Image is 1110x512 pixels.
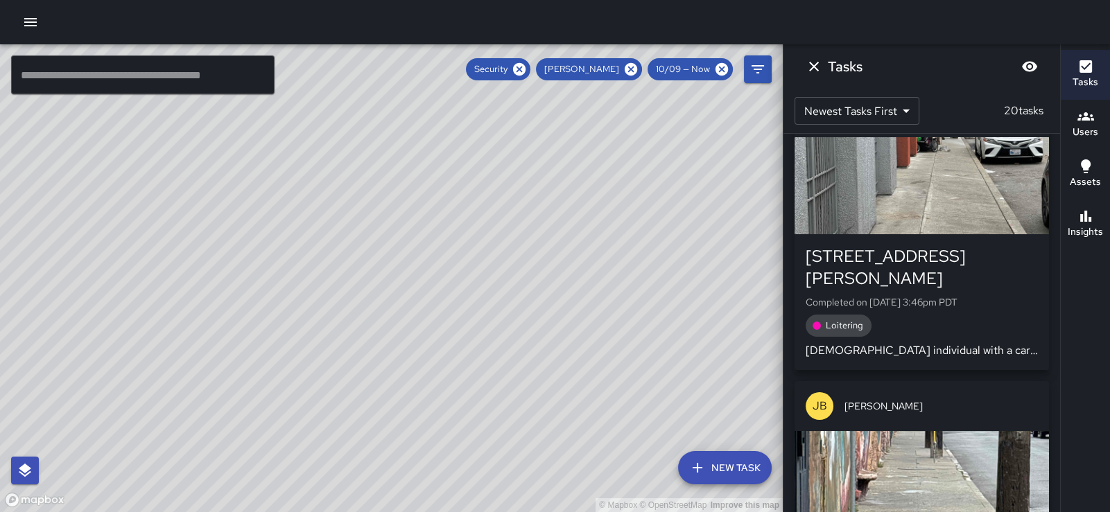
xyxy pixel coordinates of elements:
[1061,200,1110,249] button: Insights
[806,245,1038,290] div: [STREET_ADDRESS][PERSON_NAME]
[466,58,530,80] div: Security
[800,53,828,80] button: Dismiss
[806,342,1038,359] p: [DEMOGRAPHIC_DATA] individual with a cart full of stuff loitering on [PERSON_NAME] st between Fol...
[844,399,1038,413] span: [PERSON_NAME]
[648,62,718,76] span: 10/09 — Now
[648,58,733,80] div: 10/09 — Now
[817,319,871,333] span: Loitering
[1070,175,1101,190] h6: Assets
[795,87,1049,370] button: JB[PERSON_NAME][STREET_ADDRESS][PERSON_NAME]Completed on [DATE] 3:46pm PDTLoitering[DEMOGRAPHIC_D...
[1061,50,1110,100] button: Tasks
[813,398,827,414] p: JB
[1016,53,1043,80] button: Blur
[1061,100,1110,150] button: Users
[744,55,772,83] button: Filters
[1061,150,1110,200] button: Assets
[536,62,627,76] span: [PERSON_NAME]
[678,451,772,484] button: New Task
[466,62,516,76] span: Security
[1068,224,1103,240] h6: Insights
[1073,125,1098,140] h6: Users
[536,58,642,80] div: [PERSON_NAME]
[828,55,862,78] h6: Tasks
[998,103,1049,119] p: 20 tasks
[806,295,1038,309] p: Completed on [DATE] 3:46pm PDT
[795,97,919,125] div: Newest Tasks First
[1073,75,1098,90] h6: Tasks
